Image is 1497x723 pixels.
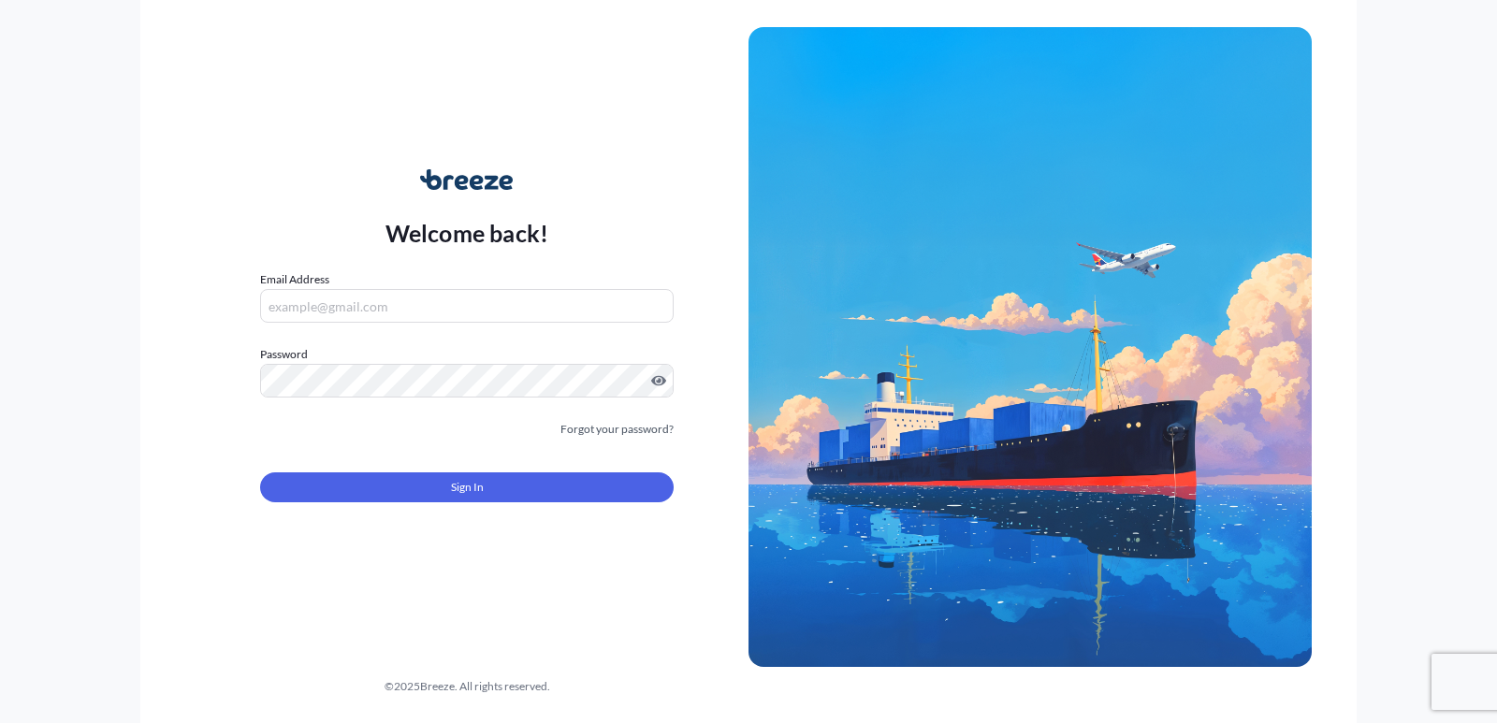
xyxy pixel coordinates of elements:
[451,478,484,497] span: Sign In
[260,270,329,289] label: Email Address
[385,218,549,248] p: Welcome back!
[560,420,674,439] a: Forgot your password?
[185,677,748,696] div: © 2025 Breeze. All rights reserved.
[748,27,1312,667] img: Ship illustration
[260,345,674,364] label: Password
[651,373,666,388] button: Show password
[260,289,674,323] input: example@gmail.com
[260,472,674,502] button: Sign In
